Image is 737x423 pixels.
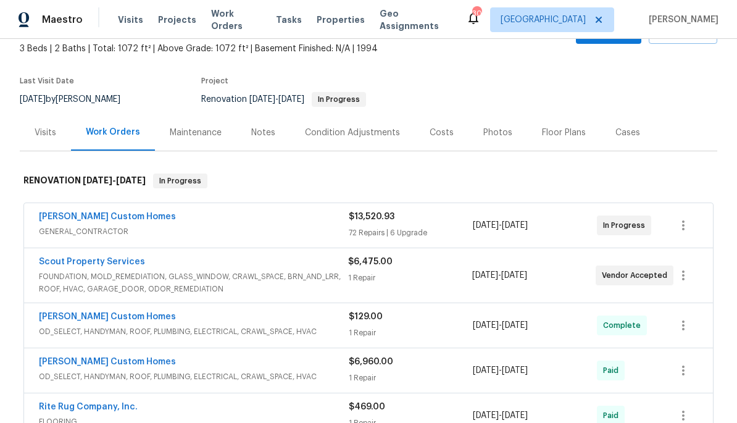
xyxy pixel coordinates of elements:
a: Rite Rug Company, Inc. [39,403,138,411]
div: Maintenance [170,127,222,139]
div: Photos [483,127,512,139]
span: Properties [317,14,365,26]
span: - [472,269,527,282]
span: - [473,409,528,422]
span: Paid [603,364,623,377]
span: Maestro [42,14,83,26]
span: In Progress [313,96,365,103]
span: OD_SELECT, HANDYMAN, ROOF, PLUMBING, ELECTRICAL, CRAWL_SPACE, HVAC [39,325,349,338]
span: [DATE] [472,271,498,280]
div: Floor Plans [542,127,586,139]
span: - [249,95,304,104]
div: Work Orders [86,126,140,138]
span: Project [201,77,228,85]
span: OD_SELECT, HANDYMAN, ROOF, PLUMBING, ELECTRICAL, CRAWL_SPACE, HVAC [39,371,349,383]
span: FOUNDATION, MOLD_REMEDIATION, GLASS_WINDOW, CRAWL_SPACE, BRN_AND_LRR, ROOF, HVAC, GARAGE_DOOR, OD... [39,270,348,295]
div: Visits [35,127,56,139]
span: [DATE] [473,366,499,375]
span: [DATE] [473,221,499,230]
span: [DATE] [501,271,527,280]
span: Complete [603,319,646,332]
span: Tasks [276,15,302,24]
span: $13,520.93 [349,212,394,221]
span: [DATE] [502,221,528,230]
span: $469.00 [349,403,385,411]
span: [GEOGRAPHIC_DATA] [501,14,586,26]
span: In Progress [154,175,206,187]
span: In Progress [603,219,650,232]
span: - [473,319,528,332]
div: Costs [430,127,454,139]
span: [DATE] [502,366,528,375]
span: [DATE] [278,95,304,104]
span: Geo Assignments [380,7,451,32]
div: Cases [615,127,640,139]
span: [PERSON_NAME] [644,14,718,26]
span: [DATE] [502,411,528,420]
div: Notes [251,127,275,139]
span: [DATE] [249,95,275,104]
div: 30 [472,7,481,20]
span: Last Visit Date [20,77,74,85]
div: 72 Repairs | 6 Upgrade [349,227,473,239]
span: [DATE] [473,321,499,330]
a: Scout Property Services [39,258,145,266]
span: - [473,364,528,377]
span: Renovation [201,95,366,104]
span: 3 Beds | 2 Baths | Total: 1072 ft² | Above Grade: 1072 ft² | Basement Finished: N/A | 1994 [20,43,467,55]
div: Condition Adjustments [305,127,400,139]
div: 1 Repair [349,372,473,384]
span: $129.00 [349,312,383,321]
h6: RENOVATION [23,174,146,188]
a: [PERSON_NAME] Custom Homes [39,212,176,221]
span: [DATE] [473,411,499,420]
span: GENERAL_CONTRACTOR [39,225,349,238]
span: Work Orders [211,7,261,32]
div: 1 Repair [348,272,472,284]
span: $6,960.00 [349,358,393,366]
span: - [473,219,528,232]
a: [PERSON_NAME] Custom Homes [39,312,176,321]
span: Vendor Accepted [602,269,672,282]
span: Projects [158,14,196,26]
span: [DATE] [83,176,112,185]
a: [PERSON_NAME] Custom Homes [39,358,176,366]
div: by [PERSON_NAME] [20,92,135,107]
span: Paid [603,409,623,422]
span: - [83,176,146,185]
span: $6,475.00 [348,258,393,266]
div: 1 Repair [349,327,473,339]
span: [DATE] [20,95,46,104]
span: Visits [118,14,143,26]
div: RENOVATION [DATE]-[DATE]In Progress [20,161,717,201]
span: [DATE] [116,176,146,185]
span: [DATE] [502,321,528,330]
